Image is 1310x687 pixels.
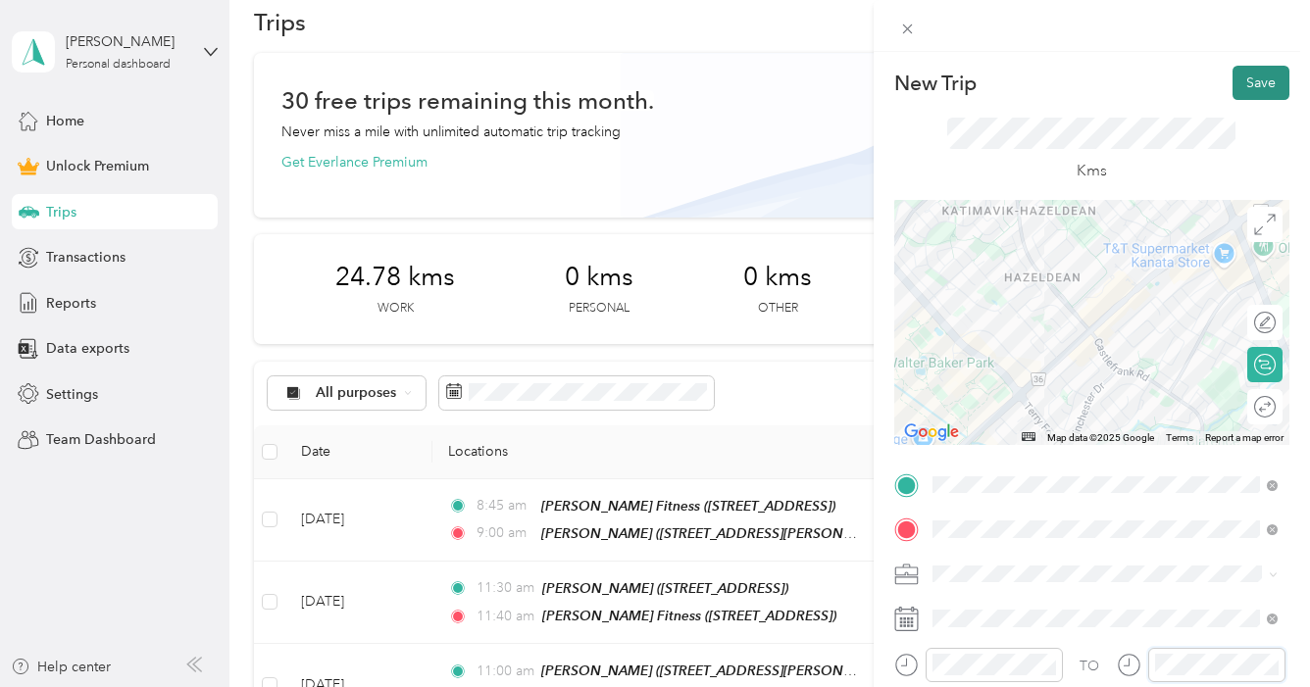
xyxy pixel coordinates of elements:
a: Terms (opens in new tab) [1166,432,1193,443]
button: Keyboard shortcuts [1022,432,1035,441]
img: Google [899,419,964,445]
a: Report a map error [1205,432,1284,443]
p: Kms [1077,159,1107,183]
iframe: Everlance-gr Chat Button Frame [1200,577,1310,687]
p: New Trip [894,70,977,97]
div: TO [1080,656,1099,676]
span: Map data ©2025 Google [1047,432,1154,443]
button: Save [1233,66,1289,100]
a: Open this area in Google Maps (opens a new window) [899,419,964,445]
